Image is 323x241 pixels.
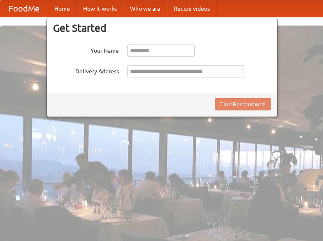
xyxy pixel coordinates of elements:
[167,0,216,17] a: Recipe videos
[77,0,123,17] a: How it works
[53,65,119,75] label: Delivery Address
[53,22,271,34] h3: Get Started
[0,0,48,17] a: FoodMe
[53,44,119,55] label: Your Name
[123,0,167,17] a: Who we are
[48,0,77,17] a: Home
[215,98,271,110] button: Find Restaurants!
